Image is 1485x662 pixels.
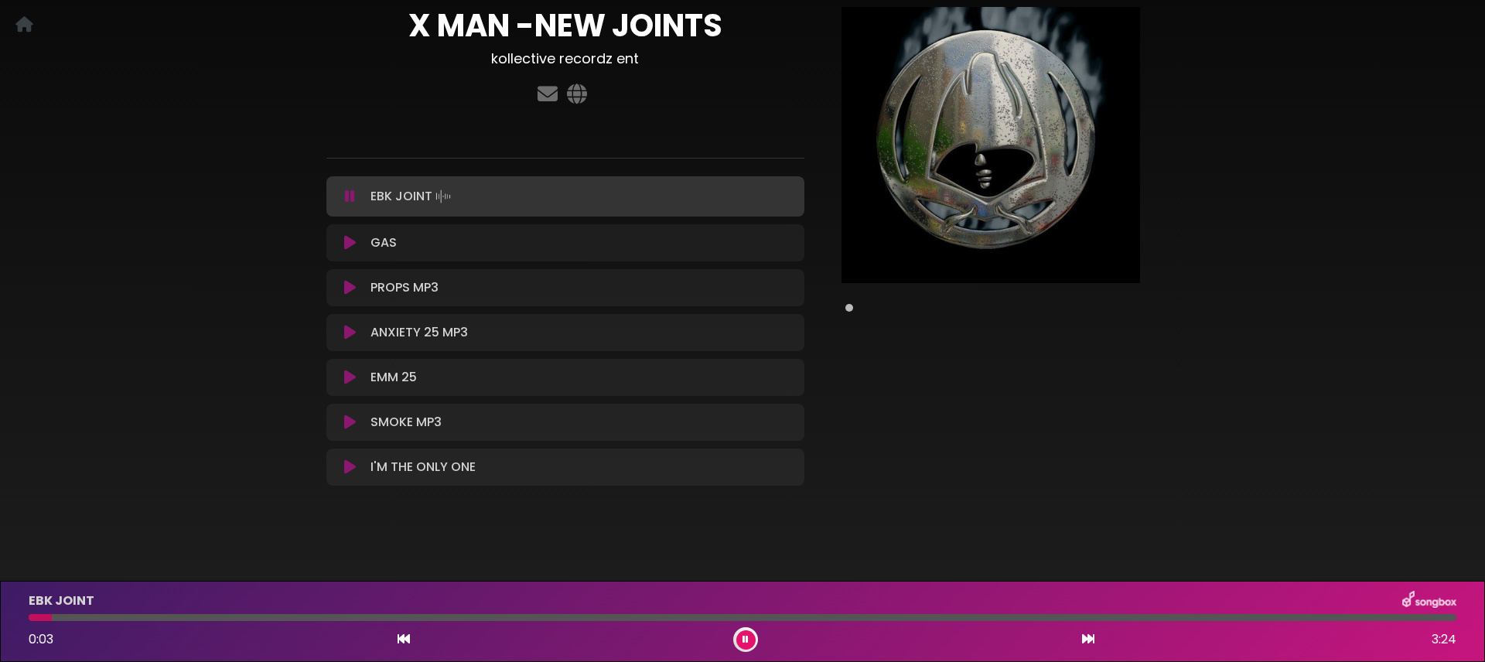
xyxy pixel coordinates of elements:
[370,458,476,476] p: I'M THE ONLY ONE
[841,7,1140,283] img: Main Media
[326,7,804,44] h1: X MAN -NEW JOINTS
[370,278,439,297] p: PROPS MP3
[432,186,454,207] img: waveform4.gif
[370,186,454,207] p: EBK JOINT
[370,323,468,342] p: ANXIETY 25 MP3
[370,234,397,252] p: GAS
[370,413,442,432] p: SMOKE MP3
[370,368,417,387] p: EMM 25
[326,50,804,67] h3: kollective recordz ent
